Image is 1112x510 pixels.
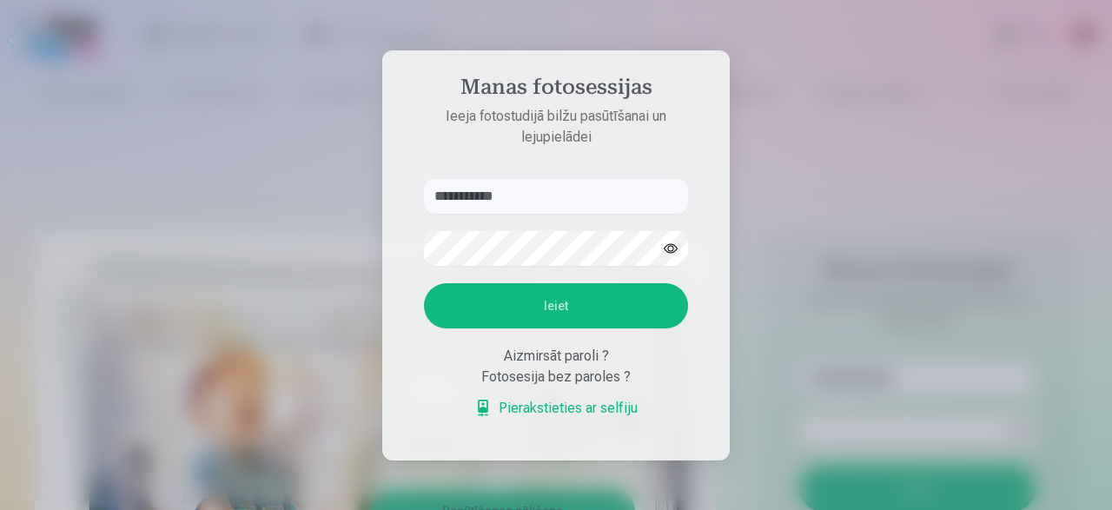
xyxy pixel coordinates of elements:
[407,106,705,148] p: Ieeja fotostudijā bilžu pasūtīšanai un lejupielādei
[474,398,638,419] a: Pierakstieties ar selfiju
[424,367,688,387] div: Fotosesija bez paroles ?
[407,75,705,106] h4: Manas fotosessijas
[424,283,688,328] button: Ieiet
[424,346,688,367] div: Aizmirsāt paroli ?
